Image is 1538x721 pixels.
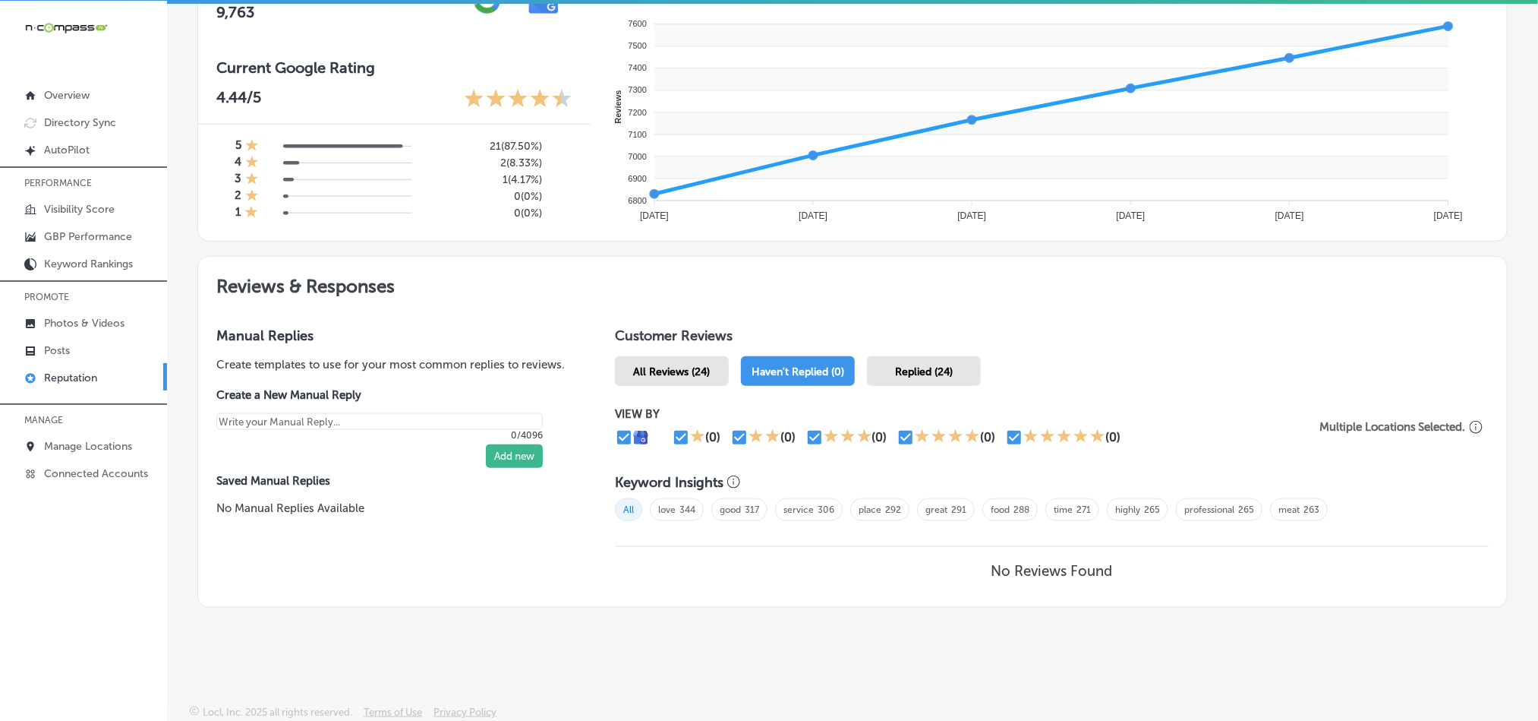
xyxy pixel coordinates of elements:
[244,205,258,222] div: 1 Star
[440,190,542,203] h5: 0 ( 0% )
[1303,504,1319,515] a: 263
[440,173,542,186] h5: 1 ( 4.17% )
[44,372,97,384] p: Reputation
[991,504,1010,515] a: food
[824,428,872,447] div: 3 Stars
[925,504,947,515] a: great
[235,138,241,155] h4: 5
[615,407,1314,421] p: VIEW BY
[991,562,1113,580] h3: No Reviews Found
[44,467,148,480] p: Connected Accounts
[203,707,352,718] p: Locl, Inc. 2025 all rights reserved.
[980,430,995,444] div: (0)
[235,205,241,222] h4: 1
[615,327,1489,350] h1: Customer Reviews
[629,196,647,205] tspan: 6800
[629,108,647,117] tspan: 7200
[720,504,741,515] a: good
[235,155,241,172] h4: 4
[634,365,711,378] span: All Reviews (24)
[216,388,543,402] label: Create a New Manual Reply
[915,428,980,447] div: 4 Stars
[216,413,543,430] textarea: Create your Quick Reply
[44,203,115,216] p: Visibility Score
[752,365,844,378] span: Haven't Replied (0)
[44,440,132,453] p: Manage Locations
[629,64,647,73] tspan: 7400
[615,498,642,521] span: All
[216,430,543,441] p: 0/4096
[640,210,669,221] tspan: [DATE]
[245,138,259,155] div: 1 Star
[818,504,834,515] a: 306
[1105,430,1120,444] div: (0)
[1117,210,1146,221] tspan: [DATE]
[629,86,647,95] tspan: 7300
[464,88,572,112] div: 4.44 Stars
[783,504,814,515] a: service
[799,210,827,221] tspan: [DATE]
[44,344,70,357] p: Posts
[24,21,108,35] img: 660ab0bf-5cc7-4cb8-ba1c-48b5ae0f18e60NCTV_CLogo_TV_Black_-500x88.png
[749,428,780,447] div: 2 Stars
[690,428,705,447] div: 1 Star
[613,90,622,124] text: Reviews
[245,172,259,188] div: 1 Star
[44,230,132,243] p: GBP Performance
[1013,504,1029,515] a: 288
[245,188,259,205] div: 1 Star
[1144,504,1160,515] a: 265
[1184,504,1234,515] a: professional
[895,365,953,378] span: Replied (24)
[44,89,90,102] p: Overview
[745,504,759,515] a: 317
[1238,504,1254,515] a: 265
[615,474,723,491] h3: Keyword Insights
[216,327,566,344] h3: Manual Replies
[245,155,259,172] div: 1 Star
[1076,504,1091,515] a: 271
[1319,420,1466,434] p: Multiple Locations Selected.
[1054,504,1073,515] a: time
[198,257,1507,309] h2: Reviews & Responses
[872,430,887,444] div: (0)
[44,317,124,330] p: Photos & Videos
[885,504,901,515] a: 292
[679,504,695,515] a: 344
[440,207,542,220] h5: 0 ( 0% )
[216,88,261,112] p: 4.44 /5
[1434,210,1463,221] tspan: [DATE]
[440,157,542,169] h5: 2 ( 8.33% )
[951,504,966,515] a: 291
[958,210,987,221] tspan: [DATE]
[216,474,566,488] label: Saved Manual Replies
[859,504,881,515] a: place
[1275,210,1304,221] tspan: [DATE]
[440,140,542,153] h5: 21 ( 87.50% )
[658,504,676,515] a: love
[486,444,543,468] button: Add new
[629,174,647,183] tspan: 6900
[629,130,647,139] tspan: 7100
[44,258,133,270] p: Keyword Rankings
[1023,428,1105,447] div: 5 Stars
[235,188,241,205] h4: 2
[629,20,647,29] tspan: 7600
[1278,504,1300,515] a: meat
[629,42,647,51] tspan: 7500
[216,356,566,373] p: Create templates to use for your most common replies to reviews.
[780,430,796,444] div: (0)
[216,3,443,21] h2: 9,763
[705,430,720,444] div: (0)
[216,59,572,77] h3: Current Google Rating
[44,116,116,129] p: Directory Sync
[1115,504,1140,515] a: highly
[235,172,241,188] h4: 3
[44,144,90,157] p: AutoPilot
[216,500,566,517] p: No Manual Replies Available
[629,152,647,161] tspan: 7000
